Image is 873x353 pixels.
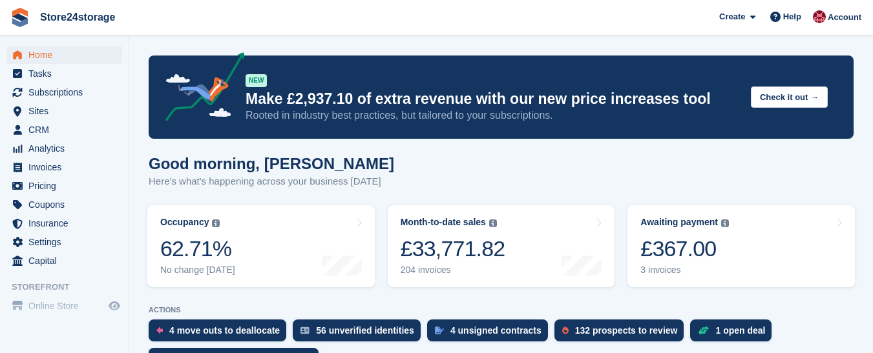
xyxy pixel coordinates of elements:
[28,252,106,270] span: Capital
[828,11,861,24] span: Account
[6,46,122,64] a: menu
[715,325,765,336] div: 1 open deal
[640,217,718,228] div: Awaiting payment
[813,10,826,23] img: Mandy Huges
[640,265,729,276] div: 3 invoices
[751,86,828,108] button: Check it out →
[28,83,106,101] span: Subscriptions
[575,325,678,336] div: 132 prospects to review
[169,325,280,336] div: 4 move outs to deallocate
[107,298,122,314] a: Preview store
[246,74,267,87] div: NEW
[6,158,122,176] a: menu
[293,319,427,348] a: 56 unverified identities
[401,236,505,262] div: £33,771.82
[6,83,122,101] a: menu
[246,90,741,108] p: Make £2,937.10 of extra revenue with our new price increases tool
[6,139,122,157] a: menu
[690,319,778,348] a: 1 open deal
[160,265,235,276] div: No change [DATE]
[160,236,235,262] div: 62.71%
[28,139,106,157] span: Analytics
[6,233,122,251] a: menu
[154,52,245,126] img: price-adjustments-announcement-icon-8257ccfd72463d97f412b2fc003d46551f7dbcb40ab6d574587a9cd5c0d94...
[6,121,122,139] a: menu
[28,177,106,195] span: Pricing
[28,46,106,64] span: Home
[721,219,729,227] img: icon-info-grey-7440780725fd019a000dd9b08b2336e03edf1995a4989e88bcd33f0948082b44.svg
[562,327,569,334] img: prospect-51fa495bee0391a8d652442698ab0144808aea92771e9ea1ae160a38d050c398.svg
[156,327,163,334] img: move_outs_to_deallocate_icon-f764333ba52eb49d3ac5e1228854f67142a1ed5810a6f6cc68b1a99e826820c5.svg
[28,121,106,139] span: CRM
[6,214,122,232] a: menu
[149,319,293,348] a: 4 move outs to deallocate
[489,219,497,227] img: icon-info-grey-7440780725fd019a000dd9b08b2336e03edf1995a4989e88bcd33f0948082b44.svg
[149,306,854,314] p: ACTIONS
[316,325,414,336] div: 56 unverified identities
[783,10,801,23] span: Help
[12,281,129,294] span: Storefront
[149,155,394,172] h1: Good morning, [PERSON_NAME]
[28,65,106,83] span: Tasks
[6,65,122,83] a: menu
[160,217,209,228] div: Occupancy
[28,214,106,232] span: Insurance
[627,205,855,287] a: Awaiting payment £367.00 3 invoices
[28,297,106,315] span: Online Store
[388,205,615,287] a: Month-to-date sales £33,771.82 204 invoices
[149,174,394,189] p: Here's what's happening across your business [DATE]
[554,319,691,348] a: 132 prospects to review
[35,6,121,28] a: Store24storage
[6,252,122,270] a: menu
[212,219,220,227] img: icon-info-grey-7440780725fd019a000dd9b08b2336e03edf1995a4989e88bcd33f0948082b44.svg
[28,233,106,251] span: Settings
[28,158,106,176] span: Invoices
[28,102,106,120] span: Sites
[6,177,122,195] a: menu
[28,196,106,214] span: Coupons
[427,319,554,348] a: 4 unsigned contracts
[401,217,486,228] div: Month-to-date sales
[719,10,745,23] span: Create
[147,205,375,287] a: Occupancy 62.71% No change [DATE]
[435,327,444,334] img: contract_signature_icon-13c848040528278c33f63329250d36e43548de30e8caae1d1a13099fd9432cc5.svg
[450,325,542,336] div: 4 unsigned contracts
[300,327,310,334] img: verify_identity-adf6edd0f0f0b5bbfe63781bf79b02c33cf7c696d77639b501bdc392416b5a36.svg
[6,102,122,120] a: menu
[698,326,709,335] img: deal-1b604bf984904fb50ccaf53a9ad4b4a5d6e5aea283cecdc64d6e3604feb123c2.svg
[246,108,741,123] p: Rooted in industry best practices, but tailored to your subscriptions.
[640,236,729,262] div: £367.00
[6,297,122,315] a: menu
[6,196,122,214] a: menu
[10,8,30,27] img: stora-icon-8386f47178a22dfd0bd8f6a31ec36ba5ce8667c1dd55bd0f319d3a0aa187defe.svg
[401,265,505,276] div: 204 invoices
